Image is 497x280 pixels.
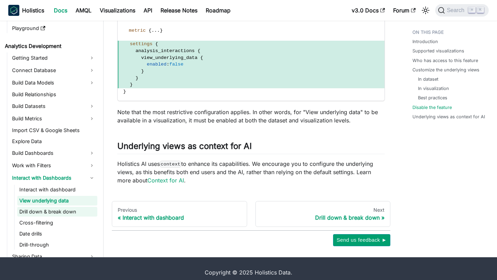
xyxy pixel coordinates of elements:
[112,201,390,227] nav: Docs pages
[160,28,163,33] span: }
[112,201,247,227] a: PreviousInteract with dashboard
[412,57,478,64] a: Who has access to this feature
[412,67,479,73] a: Customize the underlying views
[10,65,97,76] a: Connect Database
[130,82,133,87] span: }
[118,207,241,213] div: Previous
[123,89,126,94] span: }
[117,108,385,124] p: Note that the most restrictive configuration applies. In other words, for "View underlying data" ...
[130,41,152,47] span: settings
[3,41,97,51] a: Analytics Development
[17,240,97,250] a: Drill-through
[202,5,235,16] a: Roadmap
[261,214,385,221] div: Drill down & break down
[17,218,97,228] a: Cross-filtering
[10,160,97,171] a: Work with Filters
[477,7,484,13] kbd: K
[17,196,97,206] a: View underlying data
[468,7,475,13] kbd: ⌘
[17,229,97,239] a: Date drills
[118,214,241,221] div: Interact with dashboard
[141,55,197,60] span: view_underlying_data
[261,207,385,213] div: Next
[136,76,138,81] span: }
[337,236,387,244] span: Send us feedback ►
[117,141,385,154] h2: Underlying views as context for AI
[8,5,19,16] img: Holistics
[412,38,438,45] a: Introduction
[418,85,449,92] a: In visualization
[10,148,97,159] a: Build Dashboards
[129,28,146,33] span: metric
[17,185,97,194] a: Interact with dashboard
[154,28,157,33] span: .
[157,28,160,33] span: .
[418,94,447,101] a: Best practices
[29,268,468,277] div: Copyright © 2025 Holistics Data.
[147,177,184,184] a: Context for AI
[255,201,391,227] a: NextDrill down & break down
[50,5,71,16] a: Docs
[152,28,154,33] span: .
[10,172,97,183] a: Interact with Dashboards
[169,62,184,67] span: false
[166,62,169,67] span: :
[147,62,166,67] span: enabled
[197,48,200,53] span: {
[412,48,464,54] a: Supported visualizations
[117,160,385,184] p: Holistics AI uses to enhance its capabilities. We encourage you to configure the underlying views...
[71,5,96,16] a: AMQL
[148,28,151,33] span: {
[412,113,485,120] a: Underlying views as context for AI
[136,48,195,53] span: analysis_interactions
[420,5,431,16] button: Switch between dark and light mode (currently light mode)
[200,55,203,60] span: {
[10,23,97,33] a: Playground
[10,77,97,88] a: Build Data Models
[10,251,97,262] a: Sharing Data
[418,76,438,82] a: In dataset
[155,41,158,47] span: {
[141,69,144,74] span: }
[96,5,139,16] a: Visualizations
[10,52,97,63] a: Getting Started
[8,5,44,16] a: HolisticsHolistics
[333,234,390,246] button: Send us feedback ►
[10,101,97,112] a: Build Datasets
[445,7,469,13] span: Search
[412,104,452,111] a: Disable the feature
[156,5,202,16] a: Release Notes
[10,126,97,135] a: Import CSV & Google Sheets
[160,161,181,168] code: context
[10,90,97,99] a: Build Relationships
[10,113,97,124] a: Build Metrics
[17,207,97,217] a: Drill down & break down
[10,137,97,146] a: Explore Data
[139,5,156,16] a: API
[435,4,489,17] button: Search (Command+K)
[389,5,420,16] a: Forum
[348,5,389,16] a: v3.0 Docs
[22,6,44,14] b: Holistics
